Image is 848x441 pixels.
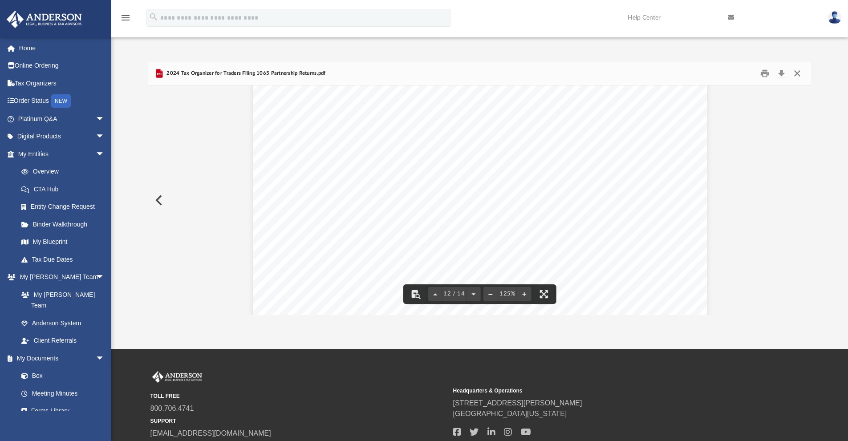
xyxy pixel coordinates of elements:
span: Guaranteed payment [281,157,331,162]
a: Tax Organizers [6,74,118,92]
a: [EMAIL_ADDRESS][DOMAIN_NAME] [150,429,271,437]
button: Toggle findbar [406,284,425,304]
span: Health insurance premium paid [281,169,355,174]
span: Social Security Number: [283,276,345,282]
a: My [PERSON_NAME] Teamarrow_drop_down [6,268,114,286]
a: [GEOGRAPHIC_DATA][US_STATE] [453,410,567,417]
a: Client Referrals [12,332,114,350]
div: Current zoom level [498,291,517,297]
span: If Partnership-General or Limited Partner? [279,136,402,142]
button: Print [756,67,774,81]
a: CTA Hub [12,180,118,198]
button: Previous File [148,188,168,213]
span: First Name & Last Name: [525,248,589,254]
i: menu [120,12,131,23]
img: Anderson Advisors Platinum Portal [4,11,85,28]
a: Entity Change Request [12,198,118,216]
a: menu [120,17,131,23]
img: Anderson Advisors Platinum Portal [150,371,204,383]
a: Online Ordering [6,57,118,75]
span: 2024 Tax Organizer for Traders Filing 1065 Partnership Returns.pdf [165,69,326,77]
span: Passive Participation [568,136,629,142]
span: Partner Mailing Address: [421,276,485,282]
span: Partner/Member Information: [294,247,372,253]
button: Enter fullscreen [534,284,554,304]
a: Digital Productsarrow_drop_down [6,128,118,146]
span: F) [283,247,289,254]
button: Zoom out [483,284,498,304]
span: arrow_drop_down [96,110,114,128]
a: Forms Library [12,402,109,420]
span: arrow_drop_down [96,349,114,368]
a: My Entitiesarrow_drop_down [6,145,118,163]
a: Order StatusNEW [6,92,118,110]
a: My [PERSON_NAME] Team [12,286,109,314]
a: Anderson System [12,314,114,332]
small: Headquarters & Operations [453,387,750,395]
a: Meeting Minutes [12,384,114,402]
span: Distribution to the partner [281,193,344,198]
div: NEW [51,94,71,108]
span: Capital contribution from the Partner [281,181,369,186]
a: Overview [12,163,118,181]
div: Preview [148,62,811,315]
i: search [149,12,158,22]
a: Home [6,39,118,57]
span: Partner loan to the Partnership [281,206,354,211]
a: Box [12,367,109,385]
button: Previous page [428,284,442,304]
button: 12 / 14 [442,284,467,304]
span: Zip: [606,304,616,310]
span: City: [284,304,296,310]
a: [STREET_ADDRESS][PERSON_NAME] [453,399,582,407]
div: Document Viewer [148,85,811,315]
span: Active Participation [495,136,553,142]
a: 800.706.4741 [150,405,194,412]
a: Tax Due Dates [12,251,118,268]
span: % shares owned, end of the year: [406,103,490,109]
span: arrow_drop_down [96,128,114,146]
div: File preview [148,85,811,315]
a: Platinum Q&Aarrow_drop_down [6,110,118,128]
a: Binder Walkthrough [12,215,118,233]
span: arrow_drop_down [96,145,114,163]
span: Loans repaid by Partnership to partner [281,218,372,223]
span: % of shares owned, beginning of the year: [284,103,390,109]
button: Download [773,67,789,81]
span: State: [523,304,538,310]
button: Close [789,67,805,81]
span: Date the share ownership changed (if applicable): [511,103,637,109]
span: arrow_drop_down [96,268,114,287]
button: Next page [467,284,481,304]
small: TOLL FREE [150,392,447,400]
img: User Pic [828,11,841,24]
span: 12 / 14 [442,291,467,297]
a: My Documentsarrow_drop_down [6,349,114,367]
button: Zoom in [517,284,532,304]
small: SUPPORT [150,417,447,425]
a: My Blueprint [12,233,114,251]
